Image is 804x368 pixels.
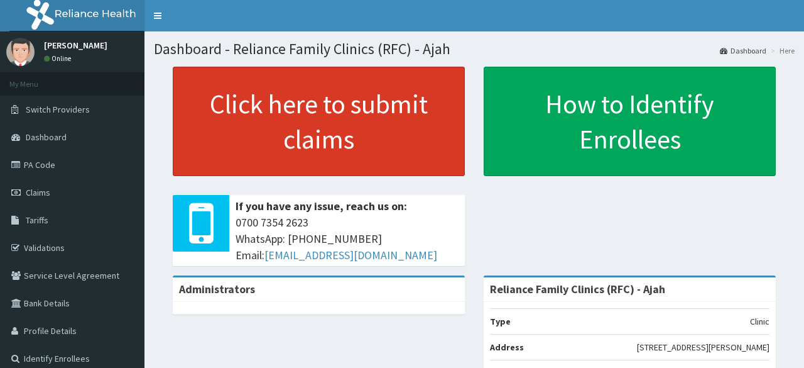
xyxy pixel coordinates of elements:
span: Claims [26,187,50,198]
p: Clinic [750,315,769,328]
li: Here [768,45,795,56]
strong: Reliance Family Clinics (RFC) - Ajah [490,282,665,296]
a: [EMAIL_ADDRESS][DOMAIN_NAME] [264,248,437,262]
img: User Image [6,38,35,66]
p: [STREET_ADDRESS][PERSON_NAME] [637,341,769,354]
a: How to Identify Enrollees [484,67,776,176]
b: If you have any issue, reach us on: [236,199,407,213]
p: [PERSON_NAME] [44,41,107,50]
b: Type [490,316,511,327]
h1: Dashboard - Reliance Family Clinics (RFC) - Ajah [154,41,795,57]
b: Administrators [179,282,255,296]
a: Click here to submit claims [173,67,465,176]
span: Tariffs [26,215,48,226]
a: Online [44,54,74,63]
span: Dashboard [26,131,67,143]
b: Address [490,342,524,353]
span: 0700 7354 2623 WhatsApp: [PHONE_NUMBER] Email: [236,215,459,263]
span: Switch Providers [26,104,90,115]
a: Dashboard [720,45,766,56]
